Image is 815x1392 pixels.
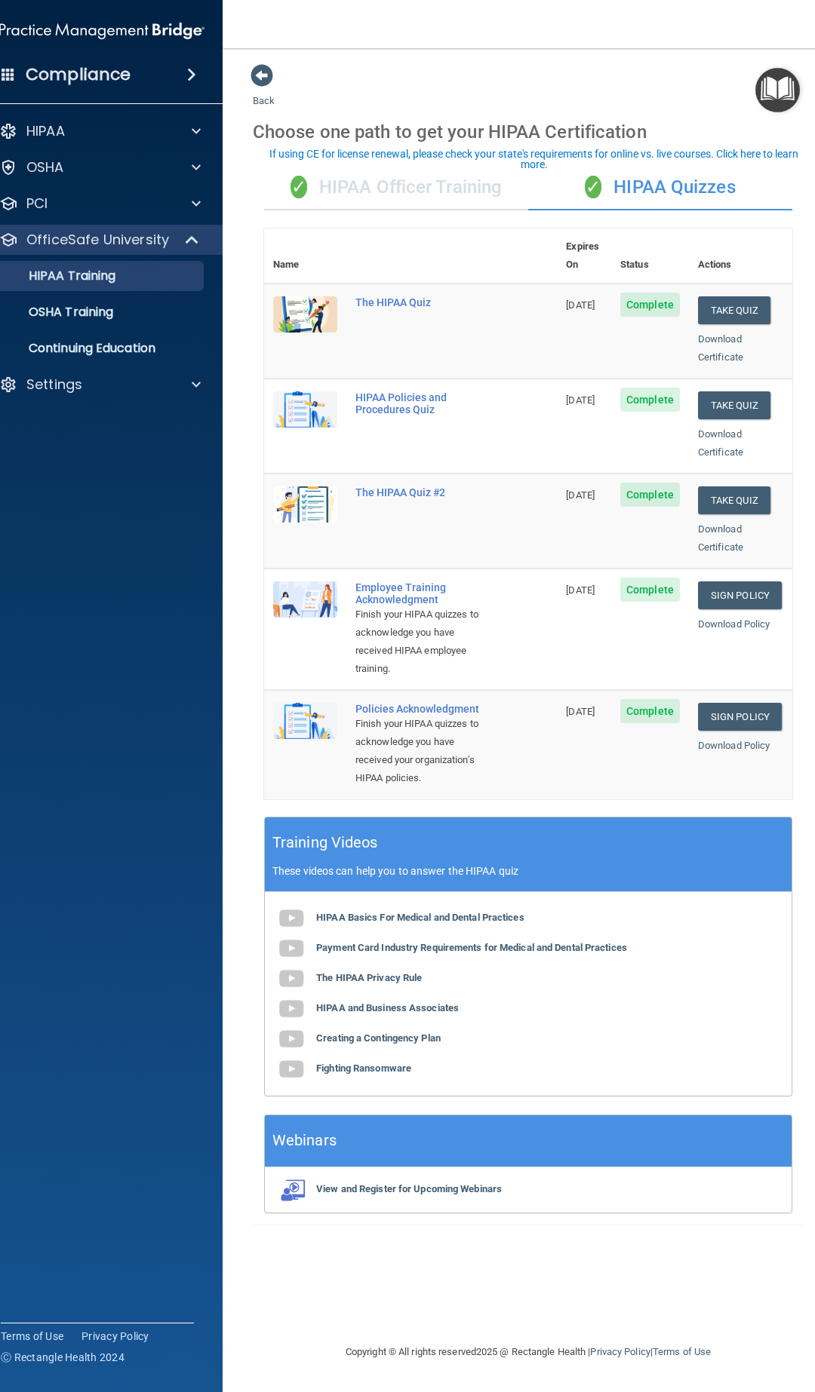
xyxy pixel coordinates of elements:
a: Privacy Policy [81,1329,149,1344]
img: gray_youtube_icon.38fcd6cc.png [276,1054,306,1084]
button: If using CE for license renewal, please check your state's requirements for online vs. live cours... [253,146,815,172]
div: Finish your HIPAA quizzes to acknowledge you have received HIPAA employee training. [355,606,481,678]
span: Complete [620,699,680,723]
p: Settings [26,376,82,394]
div: Finish your HIPAA quizzes to acknowledge you have received your organization’s HIPAA policies. [355,715,481,787]
span: [DATE] [566,706,595,717]
img: gray_youtube_icon.38fcd6cc.png [276,903,306,934]
a: Terms of Use [653,1346,711,1357]
button: Open Resource Center [755,68,800,112]
a: Download Certificate [698,428,743,458]
img: gray_youtube_icon.38fcd6cc.png [276,964,306,994]
a: Download Policy [698,618,770,630]
b: Fighting Ransomware [316,1062,411,1074]
b: View and Register for Upcoming Webinars [316,1183,502,1194]
span: [DATE] [566,299,595,311]
a: Sign Policy [698,581,782,609]
span: [DATE] [566,394,595,406]
div: Policies Acknowledgment [355,703,481,715]
b: HIPAA and Business Associates [316,1002,459,1013]
img: gray_youtube_icon.38fcd6cc.png [276,934,306,964]
img: webinarIcon.c7ebbf15.png [276,1179,306,1201]
a: Download Policy [698,740,770,751]
h5: Webinars [272,1127,337,1154]
b: HIPAA Basics For Medical and Dental Practices [316,912,524,923]
h4: Compliance [26,64,131,85]
a: Sign Policy [698,703,782,731]
button: Take Quiz [698,391,770,419]
p: OfficeSafe University [26,231,169,249]
span: [DATE] [566,584,595,596]
a: Download Certificate [698,523,743,553]
div: HIPAA Policies and Procedures Quiz [355,391,481,415]
a: Download Certificate [698,333,743,363]
button: Take Quiz [698,296,770,324]
div: Choose one path to get your HIPAA Certification [253,110,804,154]
div: The HIPAA Quiz [355,296,481,308]
p: These videos can help you to answer the HIPAA quiz [272,865,784,877]
a: Privacy Policy [590,1346,650,1357]
b: Creating a Contingency Plan [316,1032,441,1044]
th: Name [264,228,346,284]
div: HIPAA Quizzes [528,165,792,210]
span: Complete [620,388,680,412]
div: If using CE for license renewal, please check your state's requirements for online vs. live cours... [255,149,813,170]
div: The HIPAA Quiz #2 [355,486,481,498]
b: Payment Card Industry Requirements for Medical and Dental Practices [316,942,627,953]
a: Terms of Use [1,1329,63,1344]
div: Employee Training Acknowledgment [355,581,481,606]
span: Complete [620,578,680,602]
th: Expires On [557,228,611,284]
th: Actions [689,228,792,284]
span: [DATE] [566,489,595,501]
span: Complete [620,293,680,317]
span: Complete [620,483,680,507]
img: gray_youtube_icon.38fcd6cc.png [276,1024,306,1054]
p: PCI [26,195,48,213]
th: Status [611,228,689,284]
a: Back [253,77,275,106]
img: gray_youtube_icon.38fcd6cc.png [276,994,306,1024]
button: Take Quiz [698,486,770,514]
p: HIPAA [26,122,65,140]
h5: Training Videos [272,829,378,856]
div: Copyright © All rights reserved 2025 @ Rectangle Health | | [253,1328,804,1376]
span: Ⓒ Rectangle Health 2024 [1,1350,125,1365]
div: HIPAA Officer Training [264,165,528,210]
p: OSHA [26,158,64,176]
span: ✓ [585,176,601,198]
b: The HIPAA Privacy Rule [316,972,422,983]
span: ✓ [291,176,307,198]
